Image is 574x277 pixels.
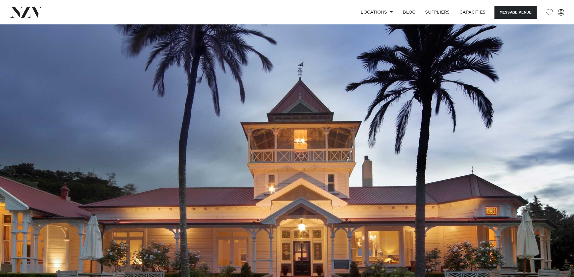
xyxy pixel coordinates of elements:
a: Locations [356,6,398,19]
a: Capacities [455,6,491,19]
button: Message Venue [494,6,537,19]
img: nzv-logo.png [10,7,42,17]
a: SUPPLIERS [420,6,454,19]
a: BLOG [398,6,420,19]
